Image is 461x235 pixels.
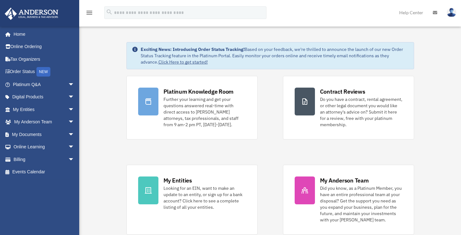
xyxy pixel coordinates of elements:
div: Further your learning and get your questions answered real-time with direct access to [PERSON_NAM... [163,96,246,128]
div: My Entities [163,176,192,184]
span: arrow_drop_down [68,103,81,116]
i: search [106,9,113,15]
a: Platinum Knowledge Room Further your learning and get your questions answered real-time with dire... [126,76,258,139]
strong: Exciting News: Introducing Order Status Tracking! [141,46,245,52]
span: arrow_drop_down [68,141,81,154]
a: My Anderson Teamarrow_drop_down [4,116,84,128]
div: Contract Reviews [320,88,365,96]
a: Online Learningarrow_drop_down [4,141,84,153]
span: arrow_drop_down [68,153,81,166]
div: Based on your feedback, we're thrilled to announce the launch of our new Order Status Tracking fe... [141,46,409,65]
img: User Pic [447,8,456,17]
div: NEW [36,67,50,77]
a: Contract Reviews Do you have a contract, rental agreement, or other legal document you would like... [283,76,414,139]
a: My Entities Looking for an EIN, want to make an update to an entity, or sign up for a bank accoun... [126,165,258,235]
div: Did you know, as a Platinum Member, you have an entire professional team at your disposal? Get th... [320,185,402,223]
a: Platinum Q&Aarrow_drop_down [4,78,84,91]
a: Billingarrow_drop_down [4,153,84,166]
span: arrow_drop_down [68,78,81,91]
div: Platinum Knowledge Room [163,88,234,96]
a: Home [4,28,81,40]
div: Looking for an EIN, want to make an update to an entity, or sign up for a bank account? Click her... [163,185,246,210]
a: Tax Organizers [4,53,84,65]
a: Events Calendar [4,166,84,178]
span: arrow_drop_down [68,128,81,141]
i: menu [86,9,93,16]
img: Anderson Advisors Platinum Portal [3,8,60,20]
a: My Documentsarrow_drop_down [4,128,84,141]
a: Digital Productsarrow_drop_down [4,91,84,103]
div: Do you have a contract, rental agreement, or other legal document you would like an attorney's ad... [320,96,402,128]
a: menu [86,11,93,16]
a: Order StatusNEW [4,65,84,78]
span: arrow_drop_down [68,116,81,129]
a: Online Ordering [4,40,84,53]
a: My Anderson Team Did you know, as a Platinum Member, you have an entire professional team at your... [283,165,414,235]
a: My Entitiesarrow_drop_down [4,103,84,116]
div: My Anderson Team [320,176,369,184]
a: Click Here to get started! [158,59,208,65]
span: arrow_drop_down [68,91,81,104]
